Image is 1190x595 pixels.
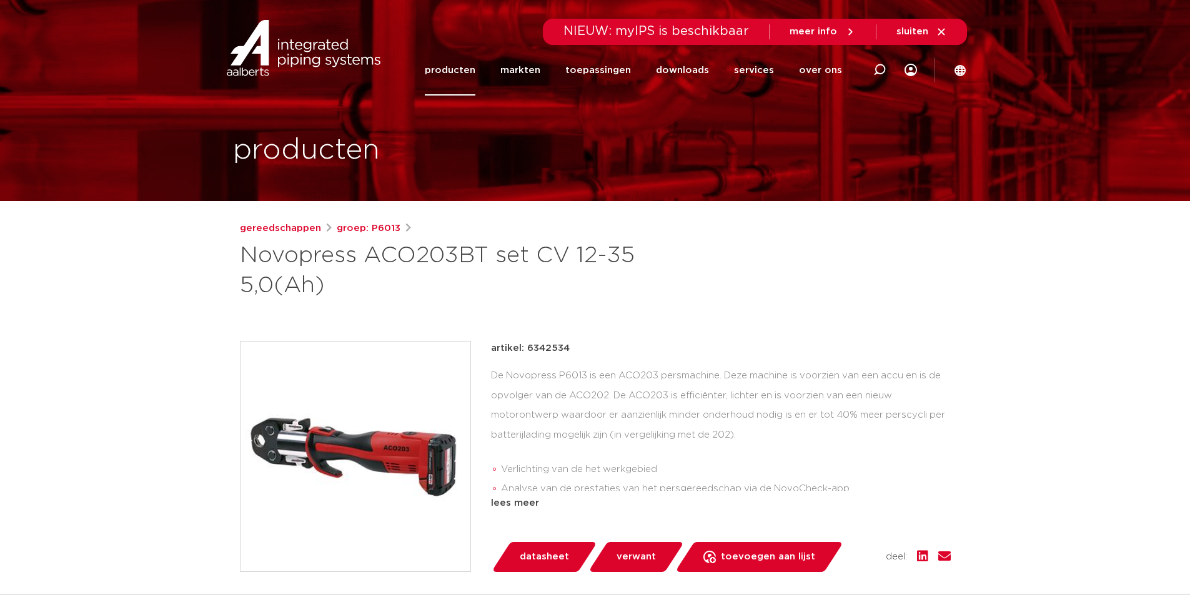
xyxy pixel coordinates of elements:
[588,542,684,572] a: verwant
[240,241,709,301] h1: Novopress ACO203BT set CV 12-35 5,0(Ah)
[500,45,540,96] a: markten
[896,26,947,37] a: sluiten
[565,45,631,96] a: toepassingen
[734,45,774,96] a: services
[233,130,380,170] h1: producten
[617,547,656,567] span: verwant
[721,547,815,567] span: toevoegen aan lijst
[425,45,842,96] nav: Menu
[799,45,842,96] a: over ons
[491,542,597,572] a: datasheet
[337,221,400,236] a: groep: P6013
[491,366,951,491] div: De Novopress P6013 is een ACO203 persmachine. Deze machine is voorzien van een accu en is de opvo...
[240,342,470,571] img: Product Image for Novopress ACO203BT set CV 12-35 5,0(Ah)
[656,45,709,96] a: downloads
[501,479,951,499] li: Analyse van de prestaties van het persgereedschap via de NovoCheck-app
[501,460,951,479] li: Verlichting van de het werkgebied
[491,341,570,356] p: artikel: 6342534
[491,496,951,511] div: lees meer
[790,27,837,36] span: meer info
[896,27,928,36] span: sluiten
[886,549,907,564] span: deel:
[563,25,749,37] span: NIEUW: myIPS is beschikbaar
[905,45,917,96] div: my IPS
[425,45,475,96] a: producten
[790,26,856,37] a: meer info
[520,547,569,567] span: datasheet
[240,221,321,236] a: gereedschappen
